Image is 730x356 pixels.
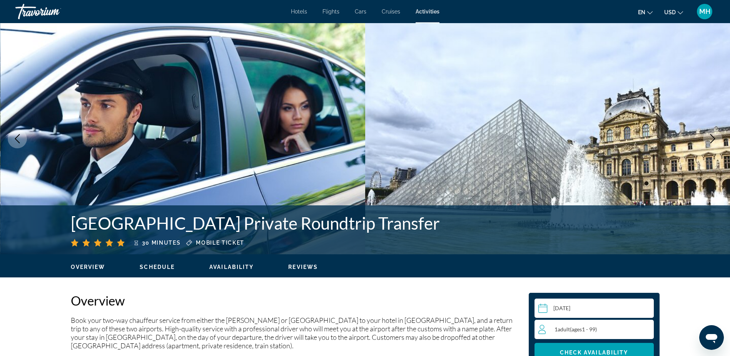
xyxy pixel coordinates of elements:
span: Check Availability [560,349,628,356]
span: en [638,9,645,15]
a: Activities [416,8,439,15]
a: Cruises [382,8,400,15]
a: Flights [322,8,339,15]
span: Availability [209,264,254,270]
button: Change language [638,7,653,18]
span: Schedule [140,264,175,270]
a: Travorium [15,2,92,22]
button: User Menu [695,3,715,20]
span: Mobile ticket [196,240,244,246]
button: Reviews [288,264,318,270]
iframe: Button to launch messaging window [699,325,724,350]
span: 30 minutes [142,240,181,246]
a: Cars [355,8,366,15]
button: Schedule [140,264,175,270]
button: Change currency [664,7,683,18]
span: ( 1 - 99) [570,326,597,332]
span: MH [699,8,710,15]
button: Travelers: 1 adult, 0 children [535,320,654,339]
span: Overview [71,264,105,270]
a: Hotels [291,8,307,15]
h2: Overview [71,293,521,308]
span: Adult [558,326,570,332]
span: Reviews [288,264,318,270]
span: USD [664,9,676,15]
button: Overview [71,264,105,270]
button: Previous image [8,129,27,148]
button: Availability [209,264,254,270]
button: Next image [703,129,722,148]
p: Book your two-way chauffeur service from either the [PERSON_NAME] or [GEOGRAPHIC_DATA] to your ho... [71,316,521,350]
span: ages [571,326,582,332]
span: 1 [555,326,597,332]
h1: [GEOGRAPHIC_DATA] Private Roundtrip Transfer [71,213,536,233]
